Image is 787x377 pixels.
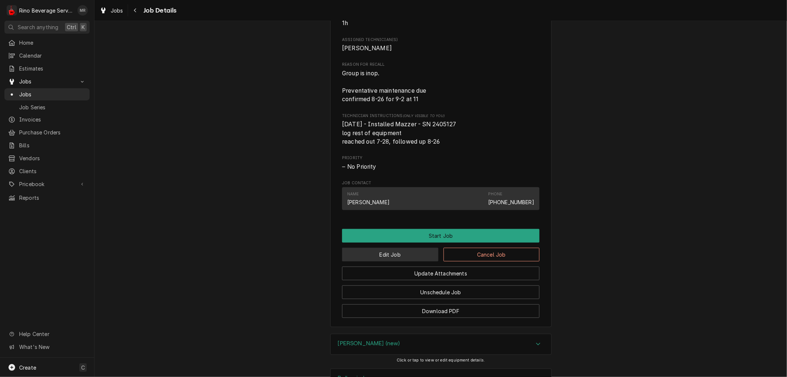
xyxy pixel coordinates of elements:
[331,334,551,355] div: Accordion Header
[111,7,123,14] span: Jobs
[342,261,539,280] div: Button Group Row
[97,4,126,17] a: Jobs
[342,280,539,299] div: Button Group Row
[19,103,86,111] span: Job Series
[77,5,88,16] div: Melissa Rinehart's Avatar
[338,340,400,347] h3: [PERSON_NAME] (new)
[82,23,85,31] span: K
[141,6,177,16] span: Job Details
[4,101,90,113] a: Job Series
[342,120,539,146] span: [object Object]
[342,20,348,27] span: 1h
[19,154,86,162] span: Vendors
[342,37,539,43] span: Assigned Technician(s)
[342,69,539,104] span: Reason For Recall
[19,90,86,98] span: Jobs
[19,180,75,188] span: Pricebook
[19,167,86,175] span: Clients
[4,113,90,126] a: Invoices
[342,162,539,171] div: No Priority
[347,198,390,206] div: [PERSON_NAME]
[4,88,90,100] a: Jobs
[19,128,86,136] span: Purchase Orders
[19,78,75,85] span: Jobs
[4,126,90,138] a: Purchase Orders
[342,155,539,161] span: Priority
[342,180,539,186] span: Job Contact
[4,37,90,49] a: Home
[342,229,539,318] div: Button Group
[19,343,85,351] span: What's New
[342,229,539,243] div: Button Group Row
[347,191,359,197] div: Name
[77,5,88,16] div: MR
[4,341,90,353] a: Go to What's New
[4,139,90,151] a: Bills
[330,334,552,355] div: Brewer (new)
[4,152,90,164] a: Vendors
[4,62,90,75] a: Estimates
[19,364,36,371] span: Create
[19,65,86,72] span: Estimates
[342,299,539,318] div: Button Group Row
[4,49,90,62] a: Calendar
[4,165,90,177] a: Clients
[342,45,392,52] span: [PERSON_NAME]
[342,155,539,171] div: Priority
[342,248,438,261] button: Edit Job
[347,191,390,206] div: Name
[342,121,456,145] span: [DATE] - Installed Mazzer - SN 2405127 log rest of equipment reached out 7-28, followed up 8-26
[397,358,485,363] span: Click or tap to view or edit equipment details.
[342,70,426,103] span: Group is inop. Preventative maintenance due confirmed 8-26 for 9-2 at 11
[342,180,539,213] div: Job Contact
[4,192,90,204] a: Reports
[342,285,539,299] button: Unschedule Job
[342,187,539,213] div: Job Contact List
[342,267,539,280] button: Update Attachments
[342,304,539,318] button: Download PDF
[18,23,58,31] span: Search anything
[81,364,85,371] span: C
[342,162,539,171] span: Priority
[488,199,534,205] a: [PHONE_NUMBER]
[67,23,76,31] span: Ctrl
[342,113,539,146] div: [object Object]
[4,178,90,190] a: Go to Pricebook
[19,39,86,47] span: Home
[130,4,141,16] button: Navigate back
[342,37,539,53] div: Assigned Technician(s)
[342,113,539,119] span: Technician Instructions
[19,194,86,202] span: Reports
[7,5,17,16] div: R
[403,114,445,118] span: (Only Visible to You)
[19,141,86,149] span: Bills
[19,116,86,123] span: Invoices
[342,243,539,261] div: Button Group Row
[7,5,17,16] div: Rino Beverage Service's Avatar
[342,44,539,53] span: Assigned Technician(s)
[331,334,551,355] button: Accordion Details Expand Trigger
[342,229,539,243] button: Start Job
[488,191,503,197] div: Phone
[19,330,85,338] span: Help Center
[443,248,540,261] button: Cancel Job
[342,62,539,104] div: Reason For Recall
[488,191,534,206] div: Phone
[342,187,539,210] div: Contact
[4,328,90,340] a: Go to Help Center
[342,62,539,68] span: Reason For Recall
[19,52,86,59] span: Calendar
[4,75,90,88] a: Go to Jobs
[4,21,90,34] button: Search anythingCtrlK
[342,19,539,28] span: Estimated Job Duration
[19,7,73,14] div: Rino Beverage Service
